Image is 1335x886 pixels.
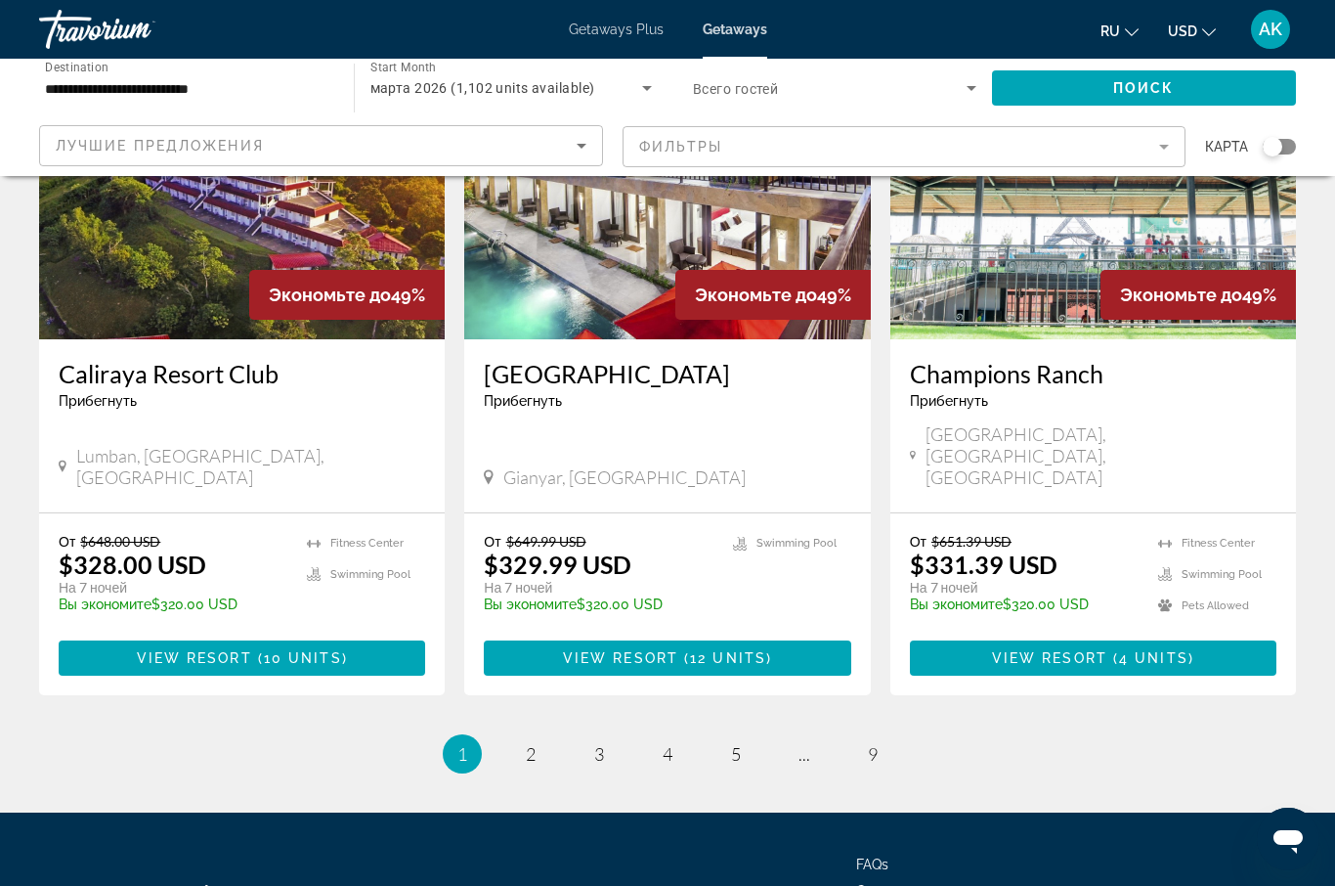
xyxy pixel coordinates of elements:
[890,26,1296,339] img: F943E01X.jpg
[910,597,1003,612] span: Вы экономите
[1168,23,1197,39] span: USD
[1100,270,1296,320] div: 49%
[39,734,1296,774] nav: Pagination
[756,537,837,550] span: Swimming Pool
[464,26,870,339] img: RH47E01X.jpg
[1245,9,1296,50] button: User Menu
[484,533,500,550] span: От
[931,533,1012,550] span: $651.39 USD
[1113,80,1175,96] span: Поиск
[910,641,1276,676] button: View Resort(4 units)
[703,22,767,37] a: Getaways
[45,60,108,73] span: Destination
[910,533,926,550] span: От
[39,26,445,339] img: DB21E01X.jpg
[249,270,445,320] div: 49%
[910,359,1276,388] a: Champions Ranch
[59,533,75,550] span: От
[1182,537,1255,550] span: Fitness Center
[1100,23,1120,39] span: ru
[330,568,410,581] span: Swimming Pool
[1100,17,1139,45] button: Change language
[868,743,878,765] span: 9
[623,125,1186,168] button: Filter
[910,393,988,409] span: Прибегнуть
[798,743,810,765] span: ...
[856,857,888,872] a: FAQs
[1257,808,1319,870] iframe: Кнопка запуска окна обмена сообщениями
[506,533,586,550] span: $649.99 USD
[484,359,850,388] a: [GEOGRAPHIC_DATA]
[59,359,425,388] a: Caliraya Resort Club
[910,550,1057,579] p: $331.39 USD
[1107,650,1194,666] span: ( )
[264,650,342,666] span: 10 units
[690,650,766,666] span: 12 units
[59,393,137,409] span: Прибегнуть
[137,650,252,666] span: View Resort
[563,650,678,666] span: View Resort
[484,550,631,579] p: $329.99 USD
[484,579,712,597] p: На 7 ночей
[76,445,425,488] span: Lumban, [GEOGRAPHIC_DATA], [GEOGRAPHIC_DATA]
[59,597,151,612] span: Вы экономите
[663,743,672,765] span: 4
[526,743,536,765] span: 2
[678,650,772,666] span: ( )
[484,641,850,676] button: View Resort(12 units)
[693,81,778,97] span: Всего гостей
[370,61,436,74] span: Start Month
[484,393,562,409] span: Прибегнуть
[59,550,206,579] p: $328.00 USD
[910,597,1139,612] p: $320.00 USD
[484,597,577,612] span: Вы экономите
[503,466,746,488] span: Gianyar, [GEOGRAPHIC_DATA]
[269,285,391,305] span: Экономьте до
[59,579,287,597] p: На 7 ночей
[731,743,741,765] span: 5
[80,533,160,550] span: $648.00 USD
[675,270,871,320] div: 49%
[992,70,1297,106] button: Поиск
[370,80,595,96] span: марта 2026 (1,102 units available)
[926,423,1276,488] span: [GEOGRAPHIC_DATA], [GEOGRAPHIC_DATA], [GEOGRAPHIC_DATA]
[569,22,664,37] a: Getaways Plus
[56,138,264,154] span: Лучшие предложения
[59,641,425,676] button: View Resort(10 units)
[1168,17,1216,45] button: Change currency
[1259,20,1282,39] span: AK
[1205,133,1248,160] span: карта
[1120,285,1242,305] span: Экономьте до
[457,743,467,765] span: 1
[252,650,348,666] span: ( )
[1182,568,1262,581] span: Swimming Pool
[484,597,712,612] p: $320.00 USD
[39,4,235,55] a: Travorium
[56,134,586,157] mat-select: Sort by
[1182,599,1249,612] span: Pets Allowed
[695,285,817,305] span: Экономьте до
[1119,650,1188,666] span: 4 units
[330,537,404,550] span: Fitness Center
[910,579,1139,597] p: На 7 ночей
[594,743,604,765] span: 3
[992,650,1107,666] span: View Resort
[59,597,287,612] p: $320.00 USD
